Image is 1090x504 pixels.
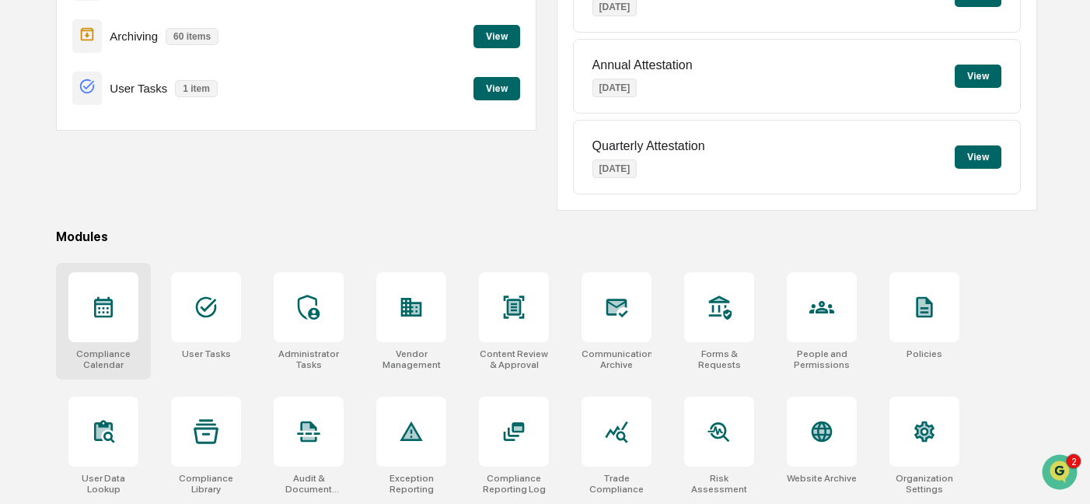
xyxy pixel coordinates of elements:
[473,80,520,95] a: View
[129,238,135,250] span: •
[592,79,638,97] p: [DATE]
[264,150,283,169] button: Start new chat
[684,473,754,495] div: Risk Assessment
[155,386,188,397] span: Pylon
[9,338,107,366] a: 🖐️Preclearance
[16,145,44,173] img: 1746055101610-c473b297-6a78-478c-a979-82029cc54cd1
[48,238,126,250] span: [PERSON_NAME]
[274,348,344,370] div: Administrator Tasks
[592,139,705,153] p: Quarterly Attestation
[56,229,1037,244] div: Modules
[582,473,652,495] div: Trade Compliance
[107,338,199,366] a: 🗄️Attestations
[16,59,283,84] p: How can we help?
[376,473,446,495] div: Exception Reporting
[473,28,520,43] a: View
[274,473,344,495] div: Audit & Document Logs
[33,145,61,173] img: 8933085812038_c878075ebb4cc5468115_72.jpg
[129,280,135,292] span: •
[128,345,193,360] span: Attestations
[473,77,520,100] button: View
[166,28,218,45] p: 60 items
[582,348,652,370] div: Communications Archive
[31,345,100,360] span: Preclearance
[31,281,44,293] img: 1746055101610-c473b297-6a78-478c-a979-82029cc54cd1
[955,145,1001,169] button: View
[592,159,638,178] p: [DATE]
[31,239,44,251] img: 1746055101610-c473b297-6a78-478c-a979-82029cc54cd1
[16,223,40,248] img: Jack Rasmussen
[110,82,167,95] p: User Tasks
[171,473,241,495] div: Compliance Library
[473,25,520,48] button: View
[1040,453,1082,495] iframe: Open customer support
[16,346,28,359] div: 🖐️
[110,385,188,397] a: Powered byPylon
[16,376,28,388] div: 🔎
[68,348,138,370] div: Compliance Calendar
[110,30,158,43] p: Archiving
[31,374,98,390] span: Data Lookup
[48,280,126,292] span: [PERSON_NAME]
[684,348,754,370] div: Forms & Requests
[138,238,169,250] span: [DATE]
[113,346,125,359] div: 🗄️
[479,348,549,370] div: Content Review & Approval
[907,348,942,359] div: Policies
[787,348,857,370] div: People and Permissions
[241,196,283,215] button: See all
[16,12,47,44] img: Greenboard
[138,280,169,292] span: [DATE]
[175,80,218,97] p: 1 item
[592,58,693,72] p: Annual Attestation
[16,265,40,290] img: Jack Rasmussen
[376,348,446,370] div: Vendor Management
[787,473,857,484] div: Website Archive
[479,473,549,495] div: Compliance Reporting Log
[70,161,214,173] div: We're available if you need us!
[955,65,1001,88] button: View
[9,368,104,396] a: 🔎Data Lookup
[68,473,138,495] div: User Data Lookup
[16,199,104,212] div: Past conversations
[889,473,959,495] div: Organization Settings
[70,145,255,161] div: Start new chat
[182,348,231,359] div: User Tasks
